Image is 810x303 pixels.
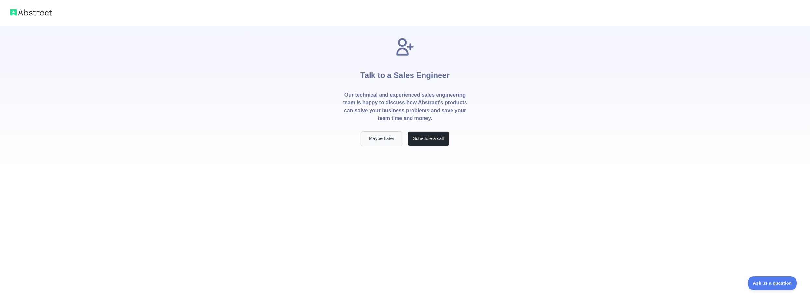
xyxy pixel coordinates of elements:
[360,57,450,91] h1: Talk to a Sales Engineer
[361,131,402,146] button: Maybe Later
[343,91,467,122] p: Our technical and experienced sales engineering team is happy to discuss how Abstract's products ...
[10,8,52,17] img: Abstract logo
[748,276,797,290] iframe: Toggle Customer Support
[408,131,449,146] button: Schedule a call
